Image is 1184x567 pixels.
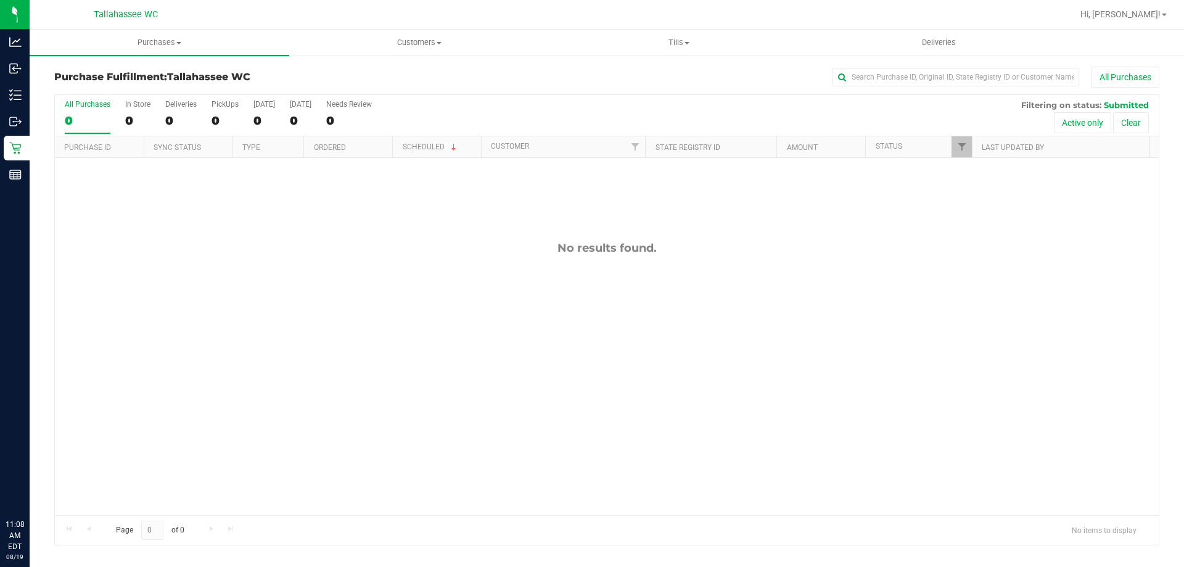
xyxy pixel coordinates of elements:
div: [DATE] [290,100,311,109]
span: Customers [290,37,548,48]
inline-svg: Analytics [9,36,22,48]
a: Filter [625,136,645,157]
p: 08/19 [6,552,24,561]
h3: Purchase Fulfillment: [54,72,422,83]
span: Tallahassee WC [167,71,250,83]
div: Needs Review [326,100,372,109]
a: Customer [491,142,529,151]
input: Search Purchase ID, Original ID, State Registry ID or Customer Name... [832,68,1079,86]
div: No results found. [55,241,1159,255]
div: [DATE] [253,100,275,109]
inline-svg: Inventory [9,89,22,101]
span: No items to display [1062,521,1146,539]
div: 0 [165,114,197,128]
iframe: Resource center unread badge [36,466,51,481]
div: PickUps [212,100,239,109]
div: 0 [65,114,110,128]
span: Filtering on status: [1021,100,1101,110]
button: Active only [1054,112,1111,133]
div: 0 [212,114,239,128]
span: Deliveries [905,37,972,48]
div: 0 [290,114,311,128]
span: Page of 0 [105,521,194,540]
button: All Purchases [1091,67,1159,88]
div: 0 [326,114,372,128]
div: All Purchases [65,100,110,109]
span: Purchases [30,37,289,48]
a: Scheduled [403,143,459,151]
a: Customers [289,30,549,56]
span: Tills [549,37,808,48]
iframe: Resource center [12,468,49,505]
a: Status [876,142,902,151]
div: In Store [125,100,150,109]
a: Purchases [30,30,289,56]
span: Tallahassee WC [94,9,158,20]
a: Last Updated By [982,143,1044,152]
inline-svg: Retail [9,142,22,154]
a: Purchase ID [64,143,111,152]
a: Tills [549,30,808,56]
div: 0 [253,114,275,128]
a: Amount [787,143,818,152]
span: Submitted [1104,100,1149,110]
button: Clear [1113,112,1149,133]
a: Type [242,143,260,152]
a: State Registry ID [656,143,720,152]
a: Sync Status [154,143,201,152]
inline-svg: Outbound [9,115,22,128]
inline-svg: Reports [9,168,22,181]
a: Ordered [314,143,346,152]
p: 11:08 AM EDT [6,519,24,552]
a: Filter [952,136,972,157]
a: Deliveries [809,30,1069,56]
span: Hi, [PERSON_NAME]! [1080,9,1161,19]
div: 0 [125,114,150,128]
div: Deliveries [165,100,197,109]
inline-svg: Inbound [9,62,22,75]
